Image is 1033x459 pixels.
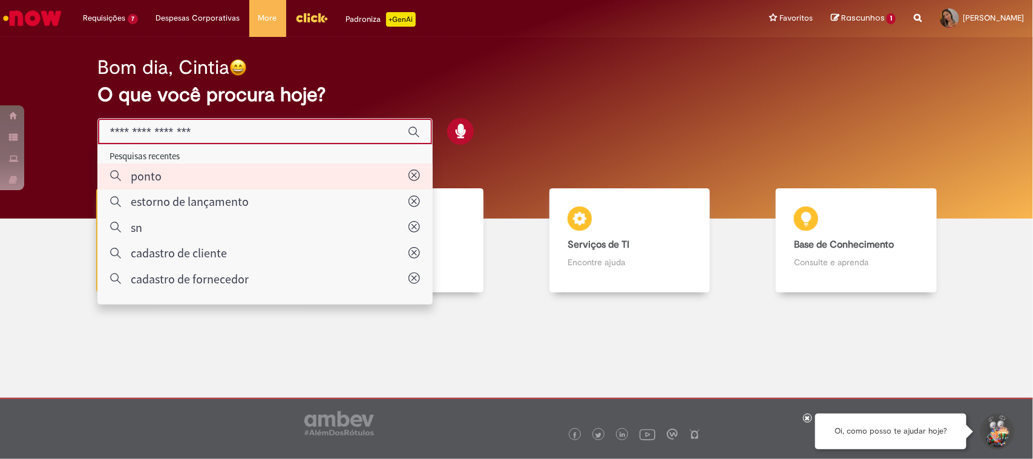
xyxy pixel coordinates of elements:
img: logo_footer_youtube.png [640,426,655,442]
a: Tirar dúvidas Tirar dúvidas com Lupi Assist e Gen Ai [64,188,290,293]
span: Favoritos [779,12,813,24]
span: Rascunhos [841,12,885,24]
img: click_logo_yellow_360x200.png [295,8,328,27]
span: Despesas Corporativas [156,12,240,24]
div: Oi, como posso te ajudar hoje? [815,414,966,449]
p: +GenAi [386,12,416,27]
h2: Bom dia, Cintia [97,57,229,78]
a: Base de Conhecimento Consulte e aprenda [743,188,969,293]
span: 7 [128,14,138,24]
p: Consulte e aprenda [794,256,918,268]
span: Requisições [83,12,125,24]
h2: O que você procura hoje? [97,84,936,105]
span: 1 [887,13,896,24]
img: logo_footer_naosei.png [689,429,700,440]
img: logo_footer_linkedin.png [620,432,626,439]
span: More [258,12,277,24]
img: logo_footer_ambev_rotulo_gray.png [304,411,374,435]
img: happy-face.png [229,59,247,76]
div: Padroniza [346,12,416,27]
a: Serviços de TI Encontre ajuda [517,188,743,293]
img: logo_footer_facebook.png [572,432,578,438]
p: Encontre ajuda [568,256,692,268]
img: logo_footer_twitter.png [595,432,602,438]
b: Base de Conhecimento [794,239,894,251]
span: [PERSON_NAME] [963,13,1024,23]
button: Iniciar Conversa de Suporte [979,414,1015,450]
img: ServiceNow [1,6,64,30]
img: logo_footer_workplace.png [667,429,678,440]
a: Rascunhos [831,13,896,24]
b: Serviços de TI [568,239,629,251]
